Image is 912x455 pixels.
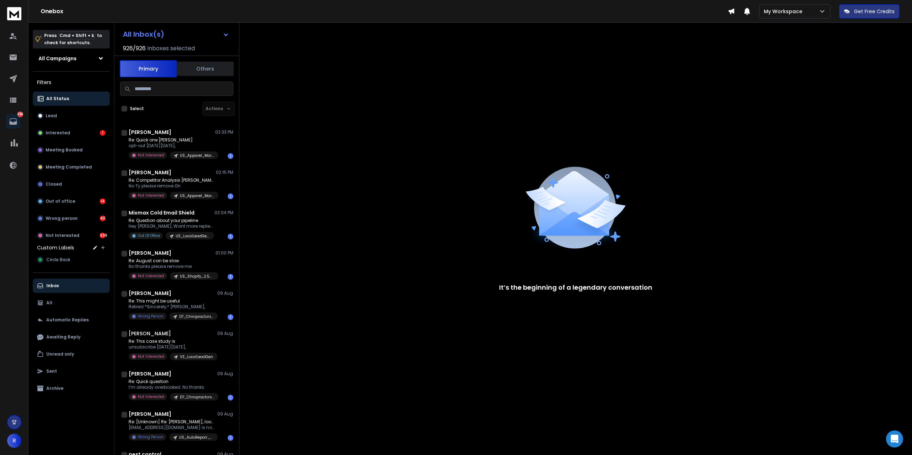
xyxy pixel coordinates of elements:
[138,354,164,359] p: Not Interested
[7,434,21,448] button: R
[129,304,214,310] p: Retired *Sincerely,* [PERSON_NAME],
[129,425,214,430] p: [EMAIL_ADDRESS][DOMAIN_NAME] is no longer a
[44,32,102,46] p: Press to check for shortcuts.
[33,381,110,395] button: Archive
[217,290,233,296] p: 09 Aug
[499,283,652,293] p: It’s the beginning of a legendary conversation
[46,113,57,119] p: Lead
[129,258,214,264] p: Re: August can be slow
[123,44,146,53] span: 926 / 926
[177,61,234,77] button: Others
[854,8,895,15] p: Get Free Credits
[216,170,233,175] p: 02:15 PM
[33,364,110,378] button: Sent
[138,314,164,319] p: Wrong Person
[129,330,171,337] h1: [PERSON_NAME]
[46,334,81,340] p: Awaiting Reply
[46,386,63,391] p: Archive
[129,290,171,297] h1: [PERSON_NAME]
[138,394,164,399] p: Not Interested
[100,233,105,238] div: 339
[17,112,23,117] p: 394
[33,194,110,208] button: Out of office14
[228,435,233,441] div: 1
[129,169,171,176] h1: [PERSON_NAME]
[100,216,105,221] div: 40
[138,273,164,279] p: Not Interested
[33,126,110,140] button: Interested1
[46,96,69,102] p: All Status
[138,152,164,158] p: Not Interested
[46,317,89,323] p: Automatic Replies
[129,143,214,149] p: opt-out [DATE][DATE],
[33,296,110,310] button: All
[180,153,214,158] p: US_Apparel_MarketingTitles-CLEANED
[228,274,233,280] div: 1
[129,370,171,377] h1: [PERSON_NAME]
[129,218,214,223] p: Re: Question about your pipeline
[46,283,59,289] p: Inbox
[764,8,805,15] p: My Workspace
[129,223,214,229] p: Hey [PERSON_NAME], Want more replies to
[129,183,214,189] p: No Ty please remove On
[138,233,160,238] p: Out Of Office
[33,330,110,344] button: Awaiting Reply
[129,177,214,183] p: Re: Competitor Analysis [PERSON_NAME]
[38,55,77,62] h1: All Campaigns
[46,164,92,170] p: Meeting Completed
[117,27,235,41] button: All Inbox(s)
[129,137,214,143] p: Re: Quick one [PERSON_NAME]
[46,181,62,187] p: Closed
[33,279,110,293] button: Inbox
[33,92,110,106] button: All Status
[129,410,171,418] h1: [PERSON_NAME]
[138,193,164,198] p: Not Interested
[129,338,214,344] p: Re: This case study is
[6,114,20,129] a: 394
[147,44,195,53] h3: Inboxes selected
[120,60,177,77] button: Primary
[228,234,233,239] div: 1
[33,77,110,87] h3: Filters
[129,419,214,425] p: Re: [Unknown] Re: [PERSON_NAME], looking
[130,106,144,112] label: Select
[46,198,75,204] p: Out of office
[46,351,74,357] p: Unread only
[100,130,105,136] div: 1
[7,7,21,20] img: logo
[33,253,110,267] button: Circle Back
[228,153,233,159] div: 1
[217,331,233,336] p: 09 Aug
[129,129,171,136] h1: [PERSON_NAME]
[129,249,171,257] h1: [PERSON_NAME]
[33,211,110,226] button: Wrong person40
[886,430,903,448] div: Open Intercom Messenger
[33,143,110,157] button: Meeting Booked
[46,130,70,136] p: Interested
[33,51,110,66] button: All Campaigns
[33,347,110,361] button: Unread only
[215,129,233,135] p: 02:33 PM
[214,210,233,216] p: 02:04 PM
[46,147,83,153] p: Meeting Booked
[100,198,105,204] div: 14
[41,7,728,16] h1: Onebox
[58,31,95,40] span: Cmd + Shift + k
[33,109,110,123] button: Lead
[179,314,213,319] p: D7_Chiropractors_Top_100_Usa_Cities-CLEANED
[46,216,78,221] p: Wrong person
[129,379,214,384] p: Re: Quick question
[180,354,213,360] p: V3_LocalLeadGen
[216,250,233,256] p: 01:00 PM
[129,298,214,304] p: Re: This might be useful
[179,435,213,440] p: US_AutoRepair_DecisionMakers_1-500_25072025_Apollo-CLEANED
[228,193,233,199] div: 1
[37,244,74,251] h3: Custom Labels
[46,300,52,306] p: All
[217,371,233,377] p: 09 Aug
[228,395,233,400] div: 1
[839,4,900,19] button: Get Free Credits
[123,31,164,38] h1: All Inbox(s)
